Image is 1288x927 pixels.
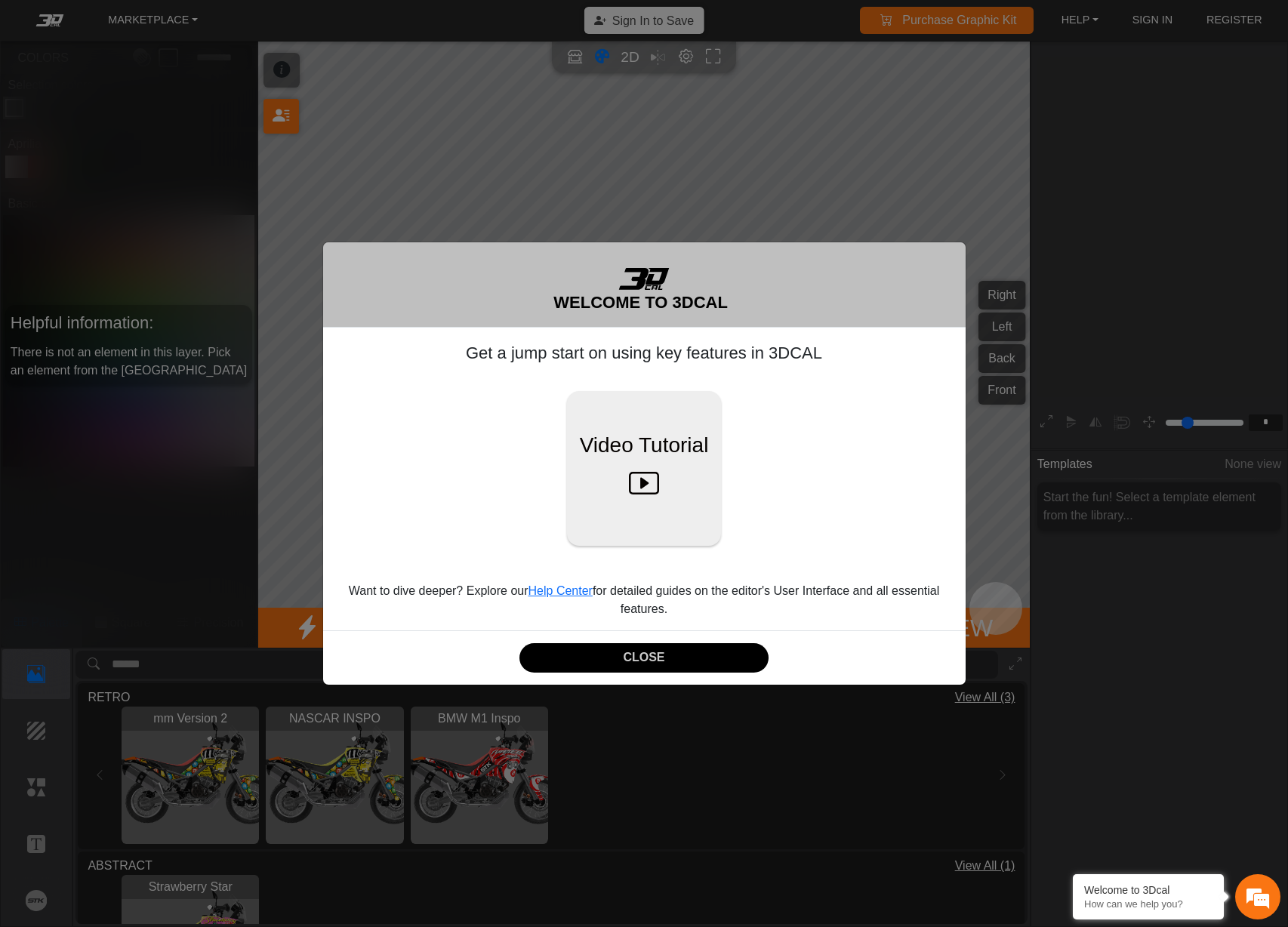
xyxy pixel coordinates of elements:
p: Want to dive deeper? Explore our for detailed guides on the editor's User Interface and all essen... [335,582,954,618]
p: How can we help you? [1084,898,1213,910]
a: Help Center [528,584,593,597]
span: Video Tutorial [580,430,709,461]
button: CLOSE [519,643,769,673]
span: We're online! [88,177,208,321]
span: Conversation [8,473,101,483]
div: Navigation go back [17,78,39,100]
div: Welcome to 3Dcal [1084,884,1213,896]
div: FAQs [101,446,195,493]
div: Chat with us now [101,79,276,99]
h5: WELCOME TO 3DCAL [553,290,728,315]
textarea: Type your message and hit 'Enter' [8,393,288,446]
h5: Get a jump start on using key features in 3DCAL [335,340,954,367]
button: Video Tutorial [567,391,722,546]
div: Minimize live chat window [248,8,284,44]
div: Articles [194,446,288,493]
